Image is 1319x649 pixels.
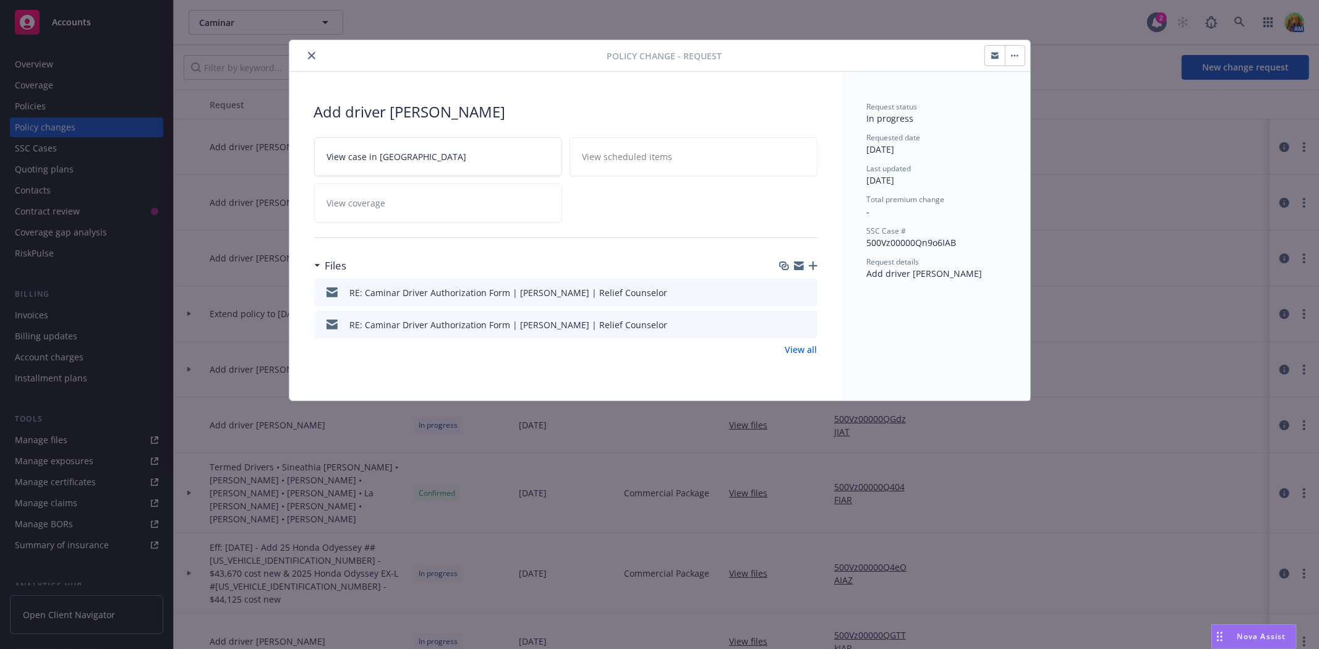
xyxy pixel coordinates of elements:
[867,112,914,124] span: In progress
[314,101,817,122] div: Add driver [PERSON_NAME]
[314,137,562,176] a: View case in [GEOGRAPHIC_DATA]
[867,174,895,186] span: [DATE]
[867,257,920,267] span: Request details
[867,226,907,236] span: SSC Case #
[801,286,813,299] button: preview file
[325,258,347,274] h3: Files
[785,343,817,356] a: View all
[1212,625,1227,648] div: Drag to move
[304,48,319,63] button: close
[314,258,347,274] div: Files
[867,163,911,174] span: Last updated
[867,132,921,143] span: Requested date
[350,286,668,299] div: RE: Caminar Driver Authorization Form | [PERSON_NAME] | Relief Counselor
[867,268,983,279] span: Add driver [PERSON_NAME]
[867,194,945,205] span: Total premium change
[350,318,668,331] div: RE: Caminar Driver Authorization Form | [PERSON_NAME] | Relief Counselor
[327,150,467,163] span: View case in [GEOGRAPHIC_DATA]
[782,318,792,331] button: download file
[867,206,870,218] span: -
[867,101,918,112] span: Request status
[607,49,722,62] span: Policy change - Request
[782,286,792,299] button: download file
[801,318,813,331] button: preview file
[1211,624,1297,649] button: Nova Assist
[867,237,957,248] span: 500Vz00000Qn9o6IAB
[1237,631,1286,642] span: Nova Assist
[867,143,895,155] span: [DATE]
